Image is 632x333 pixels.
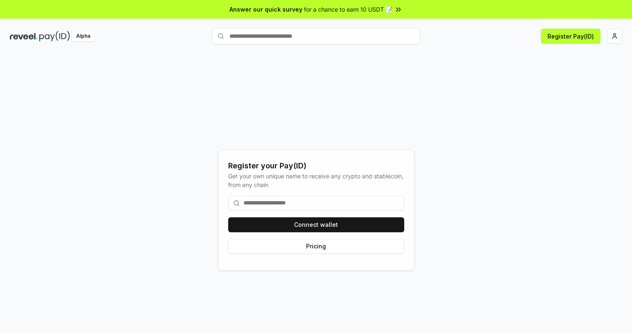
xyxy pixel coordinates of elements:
span: Answer our quick survey [229,5,302,14]
button: Register Pay(ID) [541,29,601,44]
div: Get your own unique name to receive any crypto and stablecoin, from any chain [228,172,404,189]
div: Alpha [72,31,95,41]
img: reveel_dark [10,31,38,41]
img: pay_id [39,31,70,41]
button: Pricing [228,239,404,254]
button: Connect wallet [228,217,404,232]
div: Register your Pay(ID) [228,160,404,172]
span: for a chance to earn 10 USDT 📝 [304,5,393,14]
